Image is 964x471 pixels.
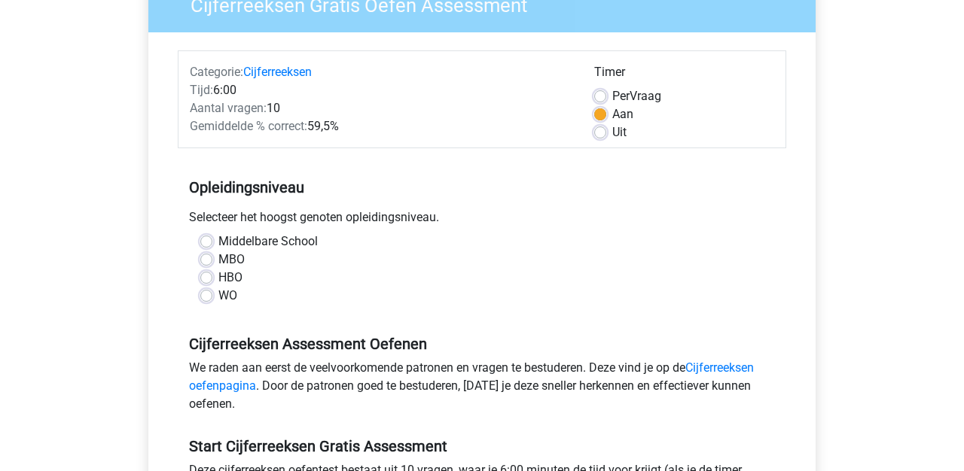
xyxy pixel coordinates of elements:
span: Tijd: [190,83,213,97]
label: Vraag [612,87,661,105]
span: Gemiddelde % correct: [190,119,307,133]
label: WO [218,287,237,305]
h5: Start Cijferreeksen Gratis Assessment [189,437,775,455]
span: Aantal vragen: [190,101,267,115]
h5: Opleidingsniveau [189,172,775,202]
label: Uit [612,123,627,141]
a: Cijferreeksen [243,65,312,79]
label: MBO [218,251,245,269]
label: Middelbare School [218,232,318,251]
h5: Cijferreeksen Assessment Oefenen [189,335,775,353]
div: 59,5% [178,117,583,135]
div: Selecteer het hoogst genoten opleidingsniveau. [178,208,786,232]
div: 10 [178,99,583,117]
div: Timer [594,63,774,87]
span: Categorie: [190,65,243,79]
label: HBO [218,269,243,287]
span: Per [612,89,630,103]
div: 6:00 [178,81,583,99]
label: Aan [612,105,633,123]
div: We raden aan eerst de veelvoorkomende patronen en vragen te bestuderen. Deze vind je op de . Door... [178,359,786,419]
